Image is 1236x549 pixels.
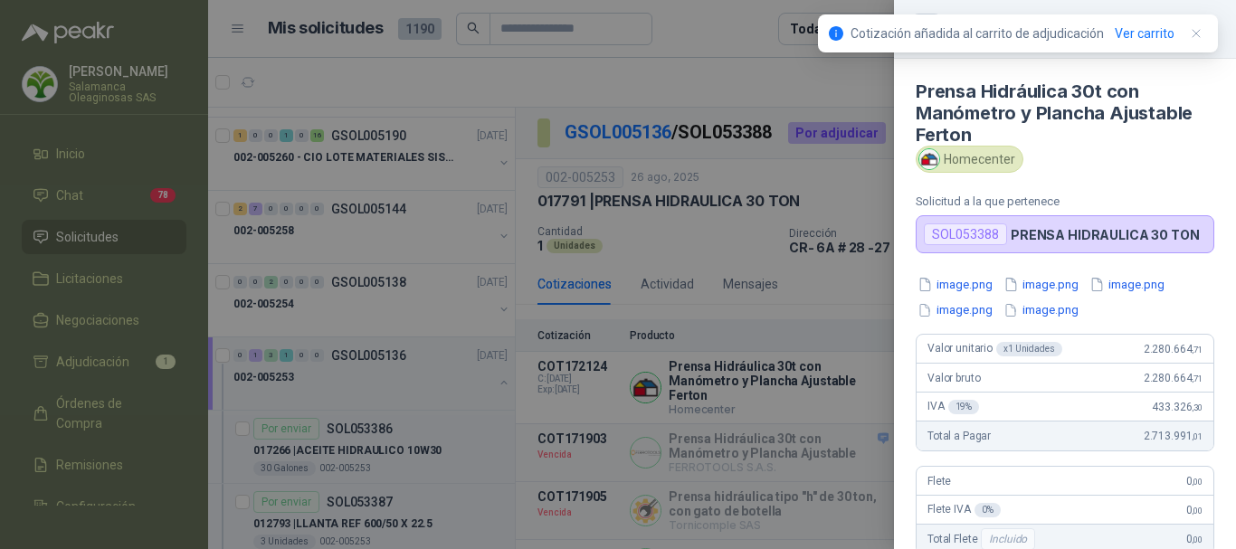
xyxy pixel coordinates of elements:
span: Valor unitario [927,342,1062,356]
div: SOL053388 [924,223,1007,245]
span: IVA [927,400,979,414]
div: 19 % [948,400,980,414]
span: 433.326 [1152,401,1203,413]
p: Solicitud a la que pertenece [916,194,1214,208]
span: 2.280.664 [1144,372,1203,384]
span: ,30 [1192,402,1203,412]
span: ,00 [1192,535,1203,544]
button: image.png [916,275,994,294]
span: 0 [1186,504,1203,516]
p: Cotización añadida al carrito de adjudicación [851,24,1104,43]
span: Flete IVA [927,503,1001,517]
span: 2.713.991 [1144,430,1203,442]
span: Total a Pagar [927,430,991,442]
span: Valor bruto [927,372,980,384]
button: image.png [1002,275,1080,294]
div: x 1 Unidades [996,342,1062,356]
span: 2.280.664 [1144,343,1203,355]
span: ,71 [1192,374,1203,383]
button: image.png [1002,301,1080,320]
span: info-circle [829,26,843,41]
span: 0 [1186,475,1203,487]
div: 0 % [975,503,1001,517]
button: image.png [916,301,994,320]
a: Ver carrito [1115,24,1174,43]
p: PRENSA HIDRAULICA 30 TON [1011,227,1200,242]
span: ,00 [1192,477,1203,487]
img: Company Logo [919,149,939,169]
span: ,01 [1192,431,1203,441]
h4: Prensa Hidráulica 30t con Manómetro y Plancha Ajustable Ferton [916,80,1214,146]
div: Homecenter [916,146,1023,173]
span: Flete [927,475,951,487]
span: 0 [1186,533,1203,545]
span: ,00 [1192,506,1203,516]
span: ,71 [1192,345,1203,355]
button: image.png [1088,275,1166,294]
